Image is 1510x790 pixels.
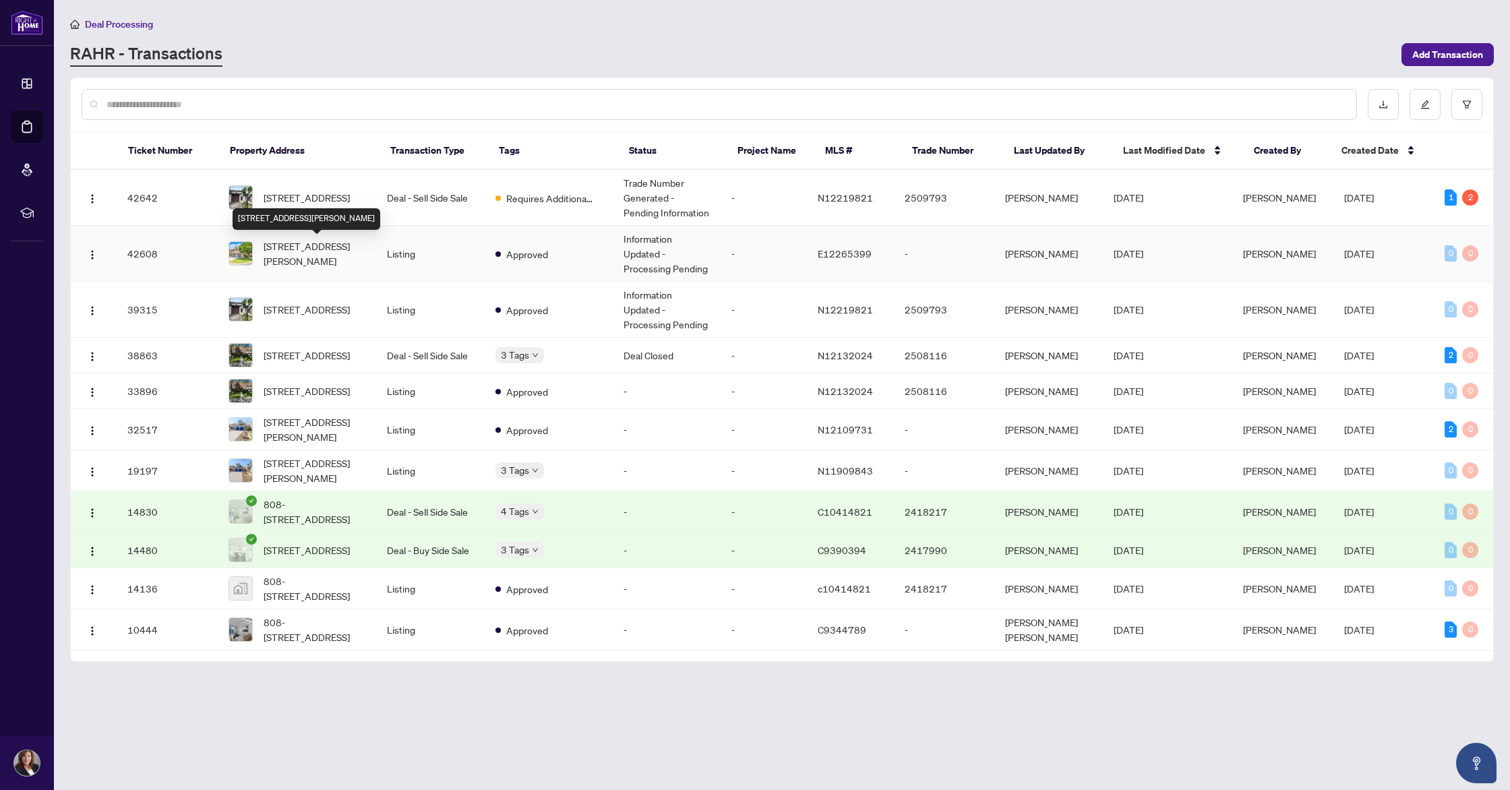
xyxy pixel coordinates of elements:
[613,450,721,491] td: -
[1344,506,1374,518] span: [DATE]
[994,450,1102,491] td: [PERSON_NAME]
[1114,349,1143,361] span: [DATE]
[1462,421,1478,437] div: 0
[229,418,252,441] img: thumbnail-img
[721,373,807,409] td: -
[994,533,1102,568] td: [PERSON_NAME]
[1379,100,1388,109] span: download
[818,385,873,397] span: N12132024
[264,239,365,268] span: [STREET_ADDRESS][PERSON_NAME]
[1114,423,1143,435] span: [DATE]
[994,170,1102,226] td: [PERSON_NAME]
[532,547,539,553] span: down
[1462,347,1478,363] div: 0
[721,491,807,533] td: -
[1445,542,1457,558] div: 0
[229,344,252,367] img: thumbnail-img
[87,249,98,260] img: Logo
[613,491,721,533] td: -
[117,282,218,338] td: 39315
[1344,582,1374,595] span: [DATE]
[117,226,218,282] td: 42608
[117,338,218,373] td: 38863
[229,577,252,600] img: thumbnail-img
[1243,303,1316,315] span: [PERSON_NAME]
[994,282,1102,338] td: [PERSON_NAME]
[613,338,721,373] td: Deal Closed
[818,506,872,518] span: C10414821
[721,170,807,226] td: -
[1243,624,1316,636] span: [PERSON_NAME]
[721,282,807,338] td: -
[994,373,1102,409] td: [PERSON_NAME]
[1114,506,1143,518] span: [DATE]
[618,132,727,170] th: Status
[613,568,721,609] td: -
[994,568,1102,609] td: [PERSON_NAME]
[82,539,103,561] button: Logo
[506,582,548,597] span: Approved
[380,132,489,170] th: Transaction Type
[1445,462,1457,479] div: 0
[82,299,103,320] button: Logo
[1368,89,1399,120] button: download
[87,466,98,477] img: Logo
[894,409,995,450] td: -
[1344,191,1374,204] span: [DATE]
[1462,100,1472,109] span: filter
[501,347,529,363] span: 3 Tags
[70,42,222,67] a: RAHR - Transactions
[532,508,539,515] span: down
[11,10,43,35] img: logo
[1445,347,1457,363] div: 2
[264,574,365,603] span: 808-[STREET_ADDRESS]
[532,352,539,359] span: down
[506,384,548,399] span: Approved
[1114,582,1143,595] span: [DATE]
[87,584,98,595] img: Logo
[87,193,98,204] img: Logo
[994,338,1102,373] td: [PERSON_NAME]
[376,450,484,491] td: Listing
[1344,247,1374,260] span: [DATE]
[229,242,252,265] img: thumbnail-img
[1445,301,1457,317] div: 0
[1462,580,1478,597] div: 0
[894,450,995,491] td: -
[506,423,548,437] span: Approved
[264,615,365,644] span: 808-[STREET_ADDRESS]
[117,132,219,170] th: Ticket Number
[1243,385,1316,397] span: [PERSON_NAME]
[1003,132,1112,170] th: Last Updated By
[219,132,380,170] th: Property Address
[229,618,252,641] img: thumbnail-img
[1243,191,1316,204] span: [PERSON_NAME]
[376,373,484,409] td: Listing
[82,619,103,640] button: Logo
[1112,132,1243,170] th: Last Modified Date
[82,460,103,481] button: Logo
[229,186,252,209] img: thumbnail-img
[727,132,814,170] th: Project Name
[818,191,873,204] span: N12219821
[87,387,98,398] img: Logo
[488,132,617,170] th: Tags
[376,609,484,650] td: Listing
[1445,504,1457,520] div: 0
[818,624,866,636] span: C9344789
[376,170,484,226] td: Deal - Sell Side Sale
[818,544,866,556] span: C9390394
[117,568,218,609] td: 14136
[1445,245,1457,262] div: 0
[1410,89,1441,120] button: edit
[1344,544,1374,556] span: [DATE]
[117,409,218,450] td: 32517
[1344,385,1374,397] span: [DATE]
[1462,301,1478,317] div: 0
[117,533,218,568] td: 14480
[818,423,873,435] span: N12109731
[894,491,995,533] td: 2418217
[229,539,252,561] img: thumbnail-img
[82,187,103,208] button: Logo
[117,609,218,650] td: 10444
